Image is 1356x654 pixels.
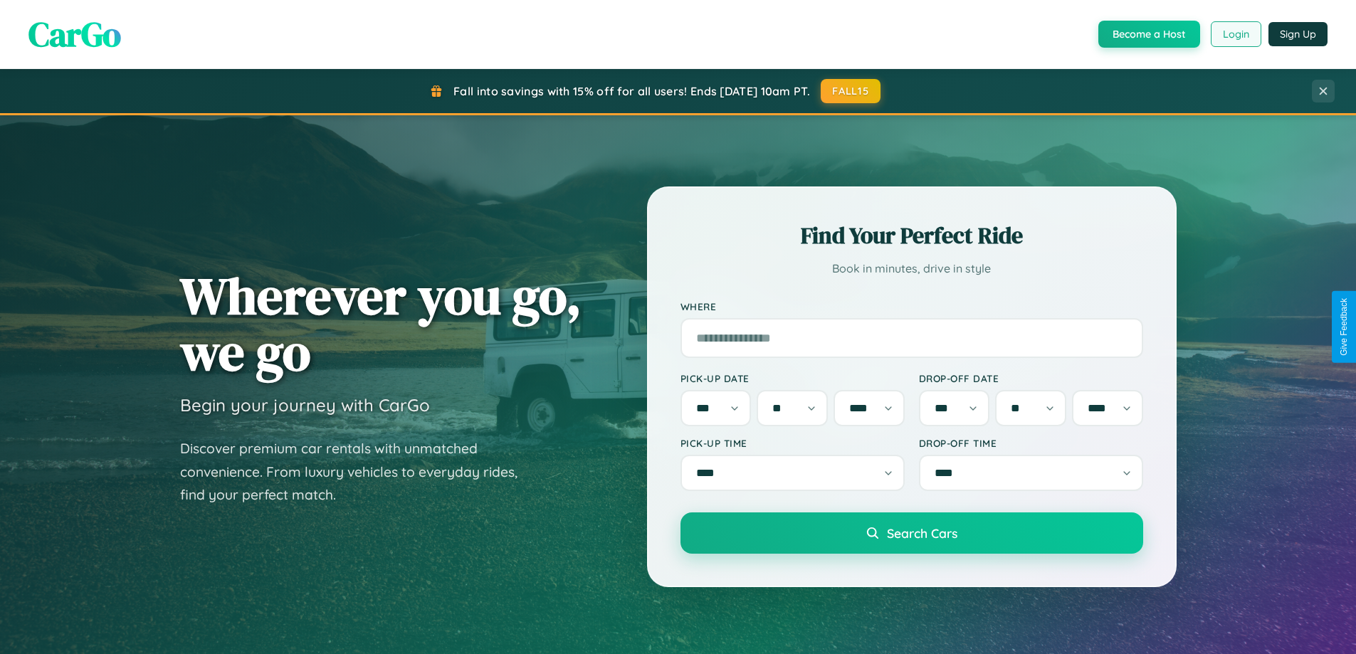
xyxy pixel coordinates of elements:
p: Discover premium car rentals with unmatched convenience. From luxury vehicles to everyday rides, ... [180,437,536,507]
p: Book in minutes, drive in style [680,258,1143,279]
button: FALL15 [821,79,881,103]
label: Pick-up Time [680,437,905,449]
button: Search Cars [680,512,1143,554]
label: Drop-off Date [919,372,1143,384]
h1: Wherever you go, we go [180,268,582,380]
h3: Begin your journey with CarGo [180,394,430,416]
label: Where [680,300,1143,312]
span: CarGo [28,11,121,58]
h2: Find Your Perfect Ride [680,220,1143,251]
button: Become a Host [1098,21,1200,48]
label: Pick-up Date [680,372,905,384]
button: Login [1211,21,1261,47]
span: Search Cars [887,525,957,541]
label: Drop-off Time [919,437,1143,449]
span: Fall into savings with 15% off for all users! Ends [DATE] 10am PT. [453,84,810,98]
div: Give Feedback [1339,298,1349,356]
button: Sign Up [1268,22,1328,46]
